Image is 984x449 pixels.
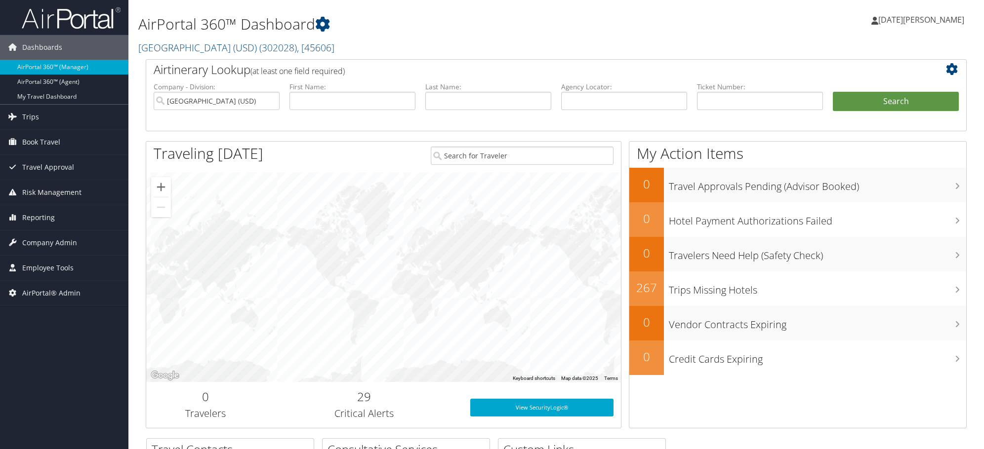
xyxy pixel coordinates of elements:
[629,306,966,340] a: 0Vendor Contracts Expiring
[629,271,966,306] a: 267Trips Missing Hotels
[629,143,966,164] h1: My Action Items
[22,180,82,205] span: Risk Management
[22,35,62,60] span: Dashboards
[272,388,455,405] h2: 29
[513,375,555,382] button: Keyboard shortcuts
[151,177,171,197] button: Zoom in
[22,105,39,129] span: Trips
[629,348,664,365] h2: 0
[154,82,280,92] label: Company - Division:
[259,41,297,54] span: ( 302028 )
[431,147,614,165] input: Search for Traveler
[22,6,121,30] img: airportal-logo.png
[154,61,891,78] h2: Airtinerary Lookup
[138,14,696,35] h1: AirPortal 360™ Dashboard
[154,388,257,405] h2: 0
[629,245,664,262] h2: 0
[833,92,959,112] button: Search
[470,399,614,416] a: View SecurityLogic®
[22,155,74,180] span: Travel Approval
[425,82,551,92] label: Last Name:
[22,256,74,280] span: Employee Tools
[138,41,334,54] a: [GEOGRAPHIC_DATA] (USD)
[22,230,77,255] span: Company Admin
[297,41,334,54] span: , [ 45606 ]
[629,314,664,331] h2: 0
[669,175,966,193] h3: Travel Approvals Pending (Advisor Booked)
[561,82,687,92] label: Agency Locator:
[149,369,181,382] img: Google
[669,313,966,332] h3: Vendor Contracts Expiring
[669,244,966,262] h3: Travelers Need Help (Safety Check)
[289,82,415,92] label: First Name:
[629,210,664,227] h2: 0
[149,369,181,382] a: Open this area in Google Maps (opens a new window)
[22,281,81,305] span: AirPortal® Admin
[154,143,263,164] h1: Traveling [DATE]
[629,176,664,192] h2: 0
[272,407,455,420] h3: Critical Alerts
[871,5,974,35] a: [DATE][PERSON_NAME]
[604,375,618,381] a: Terms (opens in new tab)
[22,205,55,230] span: Reporting
[561,375,598,381] span: Map data ©2025
[250,66,345,76] span: (at least one field required)
[669,347,966,366] h3: Credit Cards Expiring
[669,209,966,228] h3: Hotel Payment Authorizations Failed
[878,14,964,25] span: [DATE][PERSON_NAME]
[629,340,966,375] a: 0Credit Cards Expiring
[697,82,823,92] label: Ticket Number:
[629,202,966,237] a: 0Hotel Payment Authorizations Failed
[669,278,966,297] h3: Trips Missing Hotels
[151,197,171,217] button: Zoom out
[22,130,60,154] span: Book Travel
[629,168,966,202] a: 0Travel Approvals Pending (Advisor Booked)
[629,237,966,271] a: 0Travelers Need Help (Safety Check)
[154,407,257,420] h3: Travelers
[629,279,664,296] h2: 267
